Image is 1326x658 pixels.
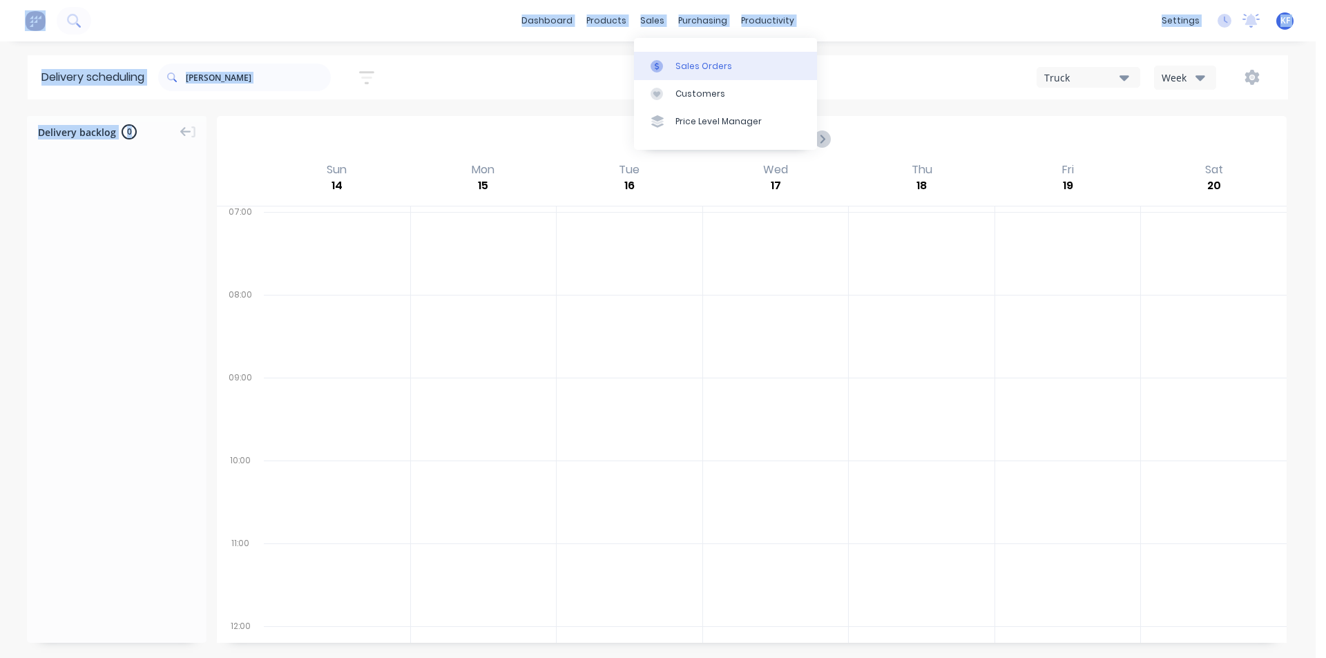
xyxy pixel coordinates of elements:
[634,80,817,108] a: Customers
[634,52,817,79] a: Sales Orders
[515,10,579,31] a: dashboard
[675,115,762,128] div: Price Level Manager
[28,55,158,99] div: Delivery scheduling
[767,177,785,195] div: 17
[759,163,792,177] div: Wed
[615,163,644,177] div: Tue
[1037,67,1140,88] button: Truck
[468,163,499,177] div: Mon
[1205,177,1223,195] div: 20
[579,10,633,31] div: products
[186,64,331,91] input: Search for orders
[633,10,671,31] div: sales
[1044,70,1120,85] div: Truck
[217,204,264,287] div: 07:00
[675,88,725,100] div: Customers
[1058,163,1078,177] div: Fri
[25,10,46,31] img: Factory
[217,535,264,618] div: 11:00
[675,60,732,72] div: Sales Orders
[671,10,734,31] div: purchasing
[328,177,346,195] div: 14
[1201,163,1227,177] div: Sat
[907,163,936,177] div: Thu
[217,452,264,535] div: 10:00
[1162,70,1202,85] div: Week
[734,10,801,31] div: productivity
[620,177,638,195] div: 16
[1154,66,1216,90] button: Week
[634,108,817,135] a: Price Level Manager
[474,177,492,195] div: 15
[38,125,116,139] span: Delivery backlog
[217,369,264,452] div: 09:00
[217,287,264,369] div: 08:00
[122,124,137,139] span: 0
[323,163,351,177] div: Sun
[1280,14,1290,27] span: KF
[913,177,931,195] div: 18
[1155,10,1207,31] div: settings
[1059,177,1077,195] div: 19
